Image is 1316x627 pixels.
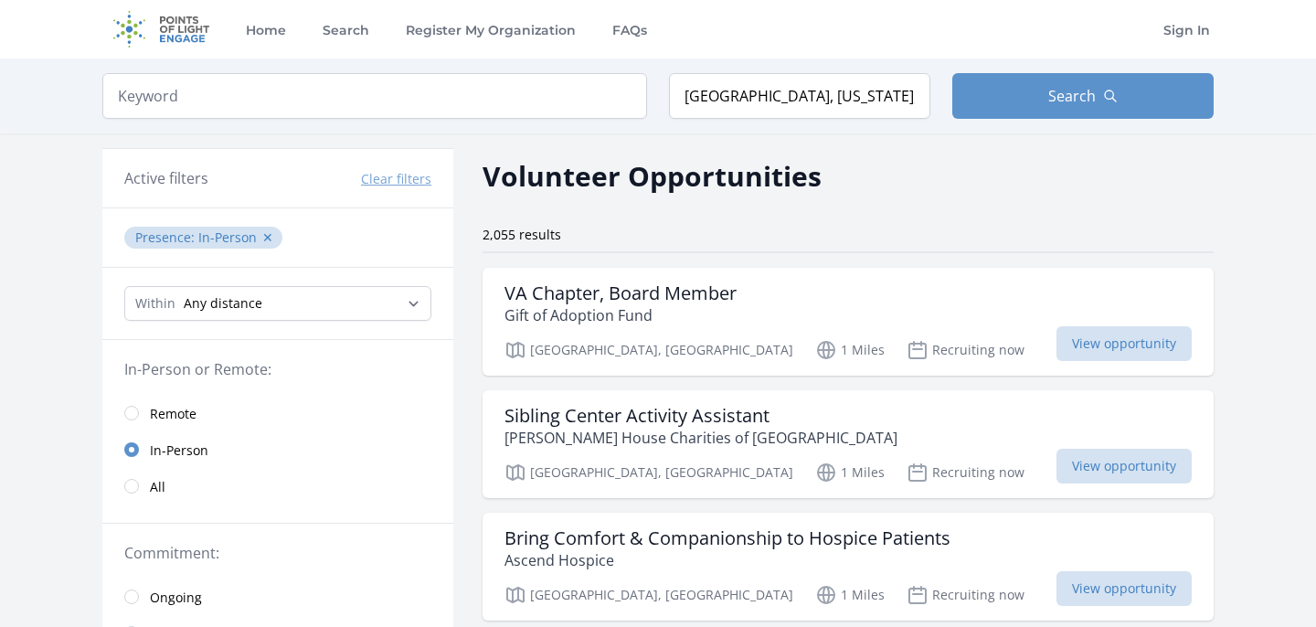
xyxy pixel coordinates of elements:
[504,549,950,571] p: Ascend Hospice
[504,405,897,427] h3: Sibling Center Activity Assistant
[504,527,950,549] h3: Bring Comfort & Companionship to Hospice Patients
[124,542,431,564] legend: Commitment:
[102,468,453,505] a: All
[1056,571,1192,606] span: View opportunity
[135,228,198,246] span: Presence :
[504,282,737,304] h3: VA Chapter, Board Member
[483,513,1214,621] a: Bring Comfort & Companionship to Hospice Patients Ascend Hospice [GEOGRAPHIC_DATA], [GEOGRAPHIC_D...
[504,462,793,484] p: [GEOGRAPHIC_DATA], [GEOGRAPHIC_DATA]
[669,73,930,119] input: Location
[504,427,897,449] p: [PERSON_NAME] House Charities of [GEOGRAPHIC_DATA]
[150,478,165,496] span: All
[483,155,822,197] h2: Volunteer Opportunities
[124,358,431,380] legend: In-Person or Remote:
[124,167,208,189] h3: Active filters
[952,73,1214,119] button: Search
[504,584,793,606] p: [GEOGRAPHIC_DATA], [GEOGRAPHIC_DATA]
[483,268,1214,376] a: VA Chapter, Board Member Gift of Adoption Fund [GEOGRAPHIC_DATA], [GEOGRAPHIC_DATA] 1 Miles Recru...
[504,339,793,361] p: [GEOGRAPHIC_DATA], [GEOGRAPHIC_DATA]
[907,584,1024,606] p: Recruiting now
[1056,449,1192,484] span: View opportunity
[150,589,202,607] span: Ongoing
[150,405,196,423] span: Remote
[102,395,453,431] a: Remote
[815,339,885,361] p: 1 Miles
[102,73,647,119] input: Keyword
[483,226,561,243] span: 2,055 results
[1048,85,1096,107] span: Search
[483,390,1214,498] a: Sibling Center Activity Assistant [PERSON_NAME] House Charities of [GEOGRAPHIC_DATA] [GEOGRAPHIC_...
[124,286,431,321] select: Search Radius
[815,584,885,606] p: 1 Miles
[262,228,273,247] button: ✕
[907,339,1024,361] p: Recruiting now
[150,441,208,460] span: In-Person
[198,228,257,246] span: In-Person
[504,304,737,326] p: Gift of Adoption Fund
[907,462,1024,484] p: Recruiting now
[361,170,431,188] button: Clear filters
[102,579,453,615] a: Ongoing
[815,462,885,484] p: 1 Miles
[1056,326,1192,361] span: View opportunity
[102,431,453,468] a: In-Person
